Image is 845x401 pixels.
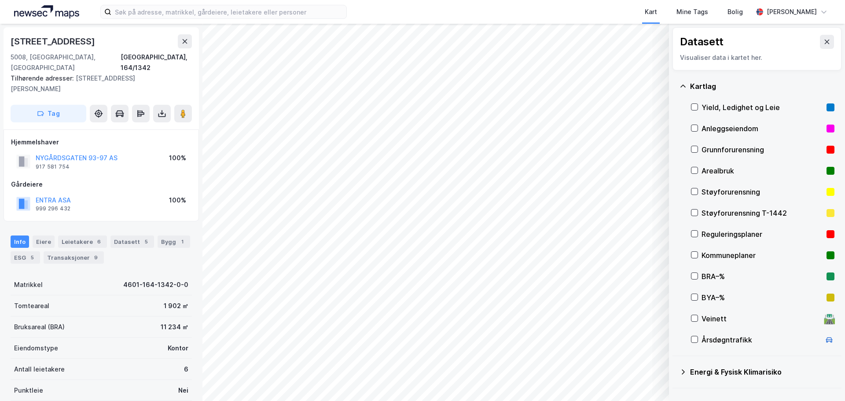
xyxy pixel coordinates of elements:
[178,237,187,246] div: 1
[92,253,100,262] div: 9
[727,7,743,17] div: Bolig
[11,73,185,94] div: [STREET_ADDRESS][PERSON_NAME]
[36,205,70,212] div: 999 296 432
[702,187,823,197] div: Støyforurensning
[645,7,657,17] div: Kart
[14,322,65,332] div: Bruksareal (BRA)
[11,52,121,73] div: 5008, [GEOGRAPHIC_DATA], [GEOGRAPHIC_DATA]
[702,271,823,282] div: BRA–%
[110,235,154,248] div: Datasett
[702,229,823,239] div: Reguleringsplaner
[14,343,58,353] div: Eiendomstype
[123,280,188,290] div: 4601-164-1342-0-0
[702,166,823,176] div: Arealbruk
[702,292,823,303] div: BYA–%
[801,359,845,401] div: Kontrollprogram for chat
[680,52,834,63] div: Visualiser data i kartet her.
[14,280,43,290] div: Matrikkel
[690,367,834,377] div: Energi & Fysisk Klimarisiko
[168,343,188,353] div: Kontor
[44,251,104,264] div: Transaksjoner
[11,105,86,122] button: Tag
[11,137,191,147] div: Hjemmelshaver
[58,235,107,248] div: Leietakere
[823,313,835,324] div: 🛣️
[169,153,186,163] div: 100%
[11,179,191,190] div: Gårdeiere
[702,102,823,113] div: Yield, Ledighet og Leie
[28,253,37,262] div: 5
[11,34,97,48] div: [STREET_ADDRESS]
[11,235,29,248] div: Info
[767,7,817,17] div: [PERSON_NAME]
[702,208,823,218] div: Støyforurensning T-1442
[702,144,823,155] div: Grunnforurensning
[184,364,188,375] div: 6
[801,359,845,401] iframe: Chat Widget
[14,364,65,375] div: Antall leietakere
[11,74,76,82] span: Tilhørende adresser:
[142,237,151,246] div: 5
[158,235,190,248] div: Bygg
[702,313,820,324] div: Veinett
[702,335,820,345] div: Årsdøgntrafikk
[178,385,188,396] div: Nei
[702,123,823,134] div: Anleggseiendom
[161,322,188,332] div: 11 234 ㎡
[14,385,43,396] div: Punktleie
[14,301,49,311] div: Tomteareal
[14,5,79,18] img: logo.a4113a55bc3d86da70a041830d287a7e.svg
[33,235,55,248] div: Eiere
[121,52,192,73] div: [GEOGRAPHIC_DATA], 164/1342
[676,7,708,17] div: Mine Tags
[11,251,40,264] div: ESG
[111,5,346,18] input: Søk på adresse, matrikkel, gårdeiere, leietakere eller personer
[690,81,834,92] div: Kartlag
[95,237,103,246] div: 6
[36,163,70,170] div: 917 581 754
[164,301,188,311] div: 1 902 ㎡
[169,195,186,206] div: 100%
[702,250,823,261] div: Kommuneplaner
[680,35,724,49] div: Datasett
